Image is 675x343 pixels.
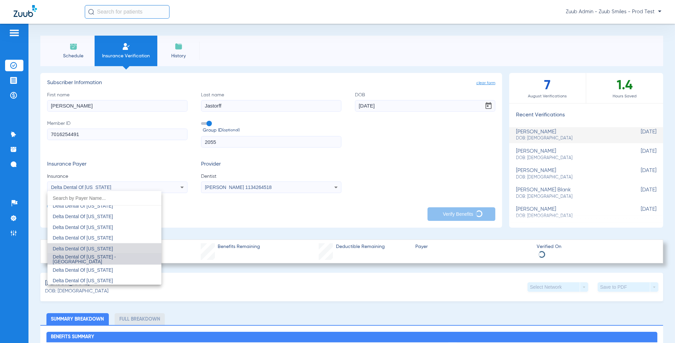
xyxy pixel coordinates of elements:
span: Delta Dental Of [US_STATE] [53,235,113,241]
span: Delta Dental Of [US_STATE] [53,267,113,273]
span: Delta Dental Of [US_STATE] [53,278,113,283]
span: Delta Dental Of [US_STATE] [53,225,113,230]
span: Delta Dental Of [US_STATE] [53,246,113,251]
iframe: Chat Widget [641,310,675,343]
span: Delta Dental Of [US_STATE] [53,203,113,209]
span: Delta Dental Of [US_STATE] [53,214,113,219]
input: dropdown search [47,191,161,205]
span: Delta Dental Of [US_STATE] - [GEOGRAPHIC_DATA] [53,254,116,264]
